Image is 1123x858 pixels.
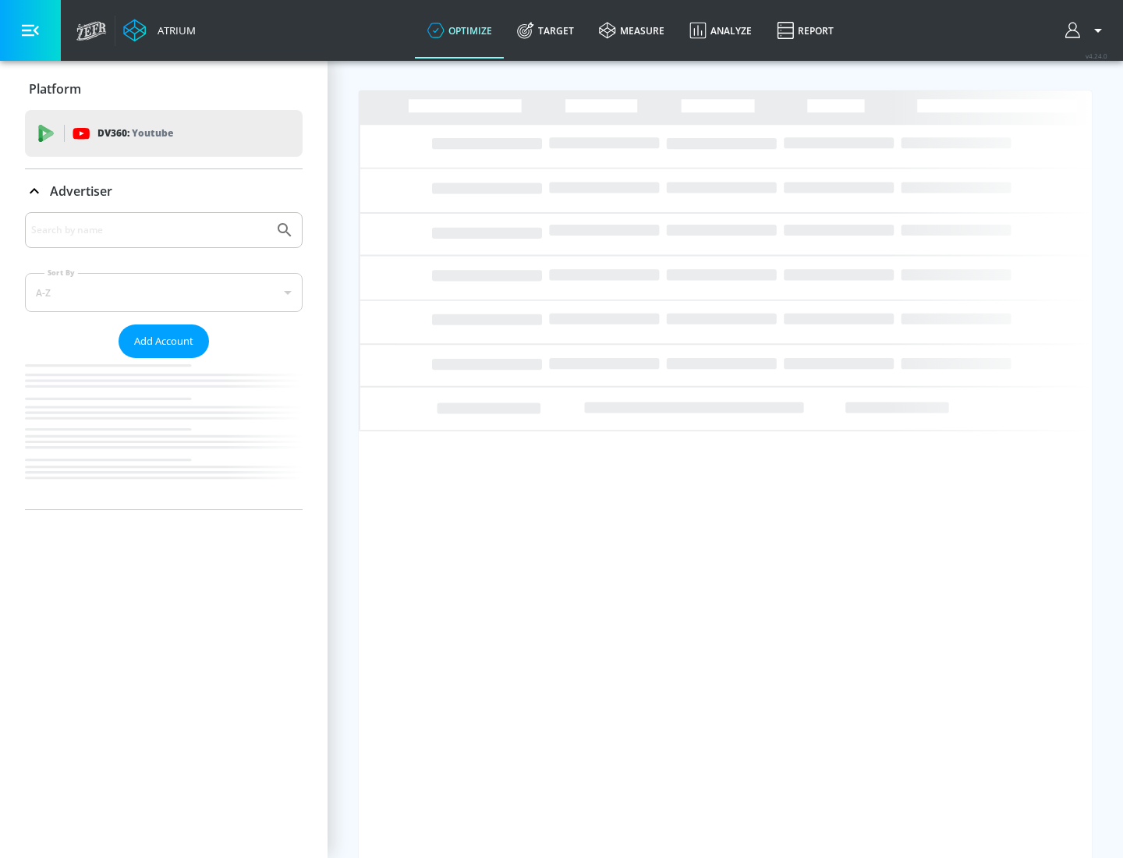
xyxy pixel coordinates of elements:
[119,324,209,358] button: Add Account
[764,2,846,58] a: Report
[25,273,303,312] div: A-Z
[25,212,303,509] div: Advertiser
[25,110,303,157] div: DV360: Youtube
[97,125,173,142] p: DV360:
[1086,51,1107,60] span: v 4.24.0
[31,220,267,240] input: Search by name
[505,2,586,58] a: Target
[415,2,505,58] a: optimize
[586,2,677,58] a: measure
[25,358,303,509] nav: list of Advertiser
[25,169,303,213] div: Advertiser
[134,332,193,350] span: Add Account
[151,23,196,37] div: Atrium
[123,19,196,42] a: Atrium
[29,80,81,97] p: Platform
[677,2,764,58] a: Analyze
[44,268,78,278] label: Sort By
[25,67,303,111] div: Platform
[50,183,112,200] p: Advertiser
[132,125,173,141] p: Youtube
